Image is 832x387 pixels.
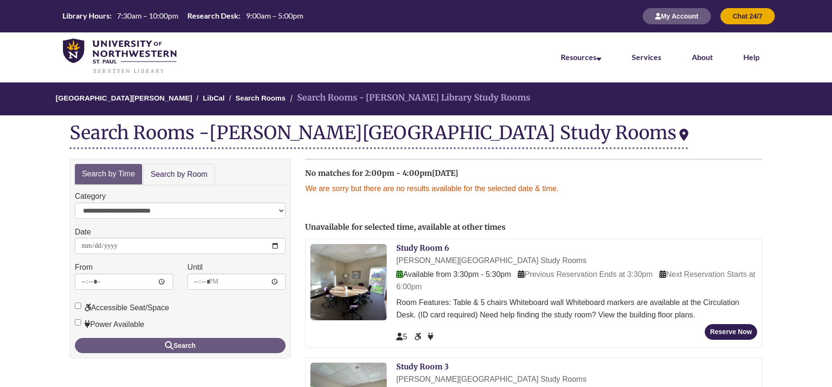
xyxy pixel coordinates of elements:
a: Search Rooms [236,94,286,102]
p: We are sorry but there are no results available for the selected date & time. [305,183,762,195]
a: Services [632,52,661,61]
button: Reserve Now [705,324,757,340]
a: Study Room 6 [396,243,449,253]
a: My Account [643,12,711,20]
span: Accessible Seat/Space [414,333,423,341]
div: Search Rooms - [70,122,688,149]
nav: Breadcrumb [70,82,762,115]
a: Study Room 3 [396,362,449,371]
button: Chat 24/7 [720,8,775,24]
th: Library Hours: [59,10,113,21]
span: Next Reservation Starts at 6:00pm [396,270,755,291]
div: [PERSON_NAME][GEOGRAPHIC_DATA] Study Rooms [396,373,757,386]
input: Accessible Seat/Space [75,303,81,309]
img: Study Room 6 [310,244,387,320]
span: Available from 3:30pm - 5:30pm [396,270,511,278]
a: LibCal [203,94,225,102]
span: Power Available [428,333,433,341]
span: 9:00am – 5:00pm [246,11,303,20]
h2: Unavailable for selected time, available at other times [305,223,762,232]
h2: No matches for 2:00pm - 4:00pm[DATE] [305,169,762,178]
table: Hours Today [59,10,307,21]
li: Search Rooms - [PERSON_NAME] Library Study Rooms [288,91,530,105]
a: Resources [561,52,601,61]
label: Date [75,226,91,238]
span: 7:30am – 10:00pm [117,11,178,20]
a: [GEOGRAPHIC_DATA][PERSON_NAME] [56,94,192,102]
span: Previous Reservation Ends at 3:30pm [518,270,653,278]
a: Search by Time [75,164,142,184]
a: Help [743,52,760,61]
div: [PERSON_NAME][GEOGRAPHIC_DATA] Study Rooms [396,255,757,267]
div: [PERSON_NAME][GEOGRAPHIC_DATA] Study Rooms [209,121,688,144]
label: Category [75,190,106,203]
img: UNWSP Library Logo [63,39,176,74]
a: Chat 24/7 [720,12,775,20]
button: Search [75,338,286,353]
a: Search by Room [143,164,215,185]
button: My Account [643,8,711,24]
label: Accessible Seat/Space [75,302,169,314]
label: From [75,261,92,274]
a: About [692,52,713,61]
input: Power Available [75,319,81,326]
div: Room Features: Table & 5 chairs Whiteboard wall Whiteboard markers are available at the Circulati... [396,296,757,321]
th: Research Desk: [184,10,242,21]
span: The capacity of this space [396,333,407,341]
label: Power Available [75,318,144,331]
a: Hours Today [59,10,307,22]
label: Until [187,261,203,274]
